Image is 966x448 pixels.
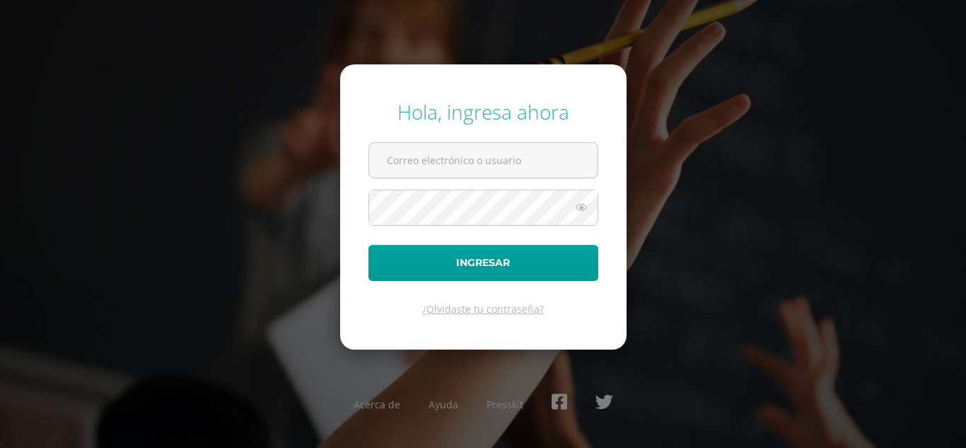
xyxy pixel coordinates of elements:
[354,398,400,411] a: Acerca de
[368,98,598,125] div: Hola, ingresa ahora
[487,398,523,411] a: Presskit
[369,143,598,178] input: Correo electrónico o usuario
[429,398,458,411] a: Ayuda
[422,302,544,316] a: ¿Olvidaste tu contraseña?
[368,245,598,281] button: Ingresar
